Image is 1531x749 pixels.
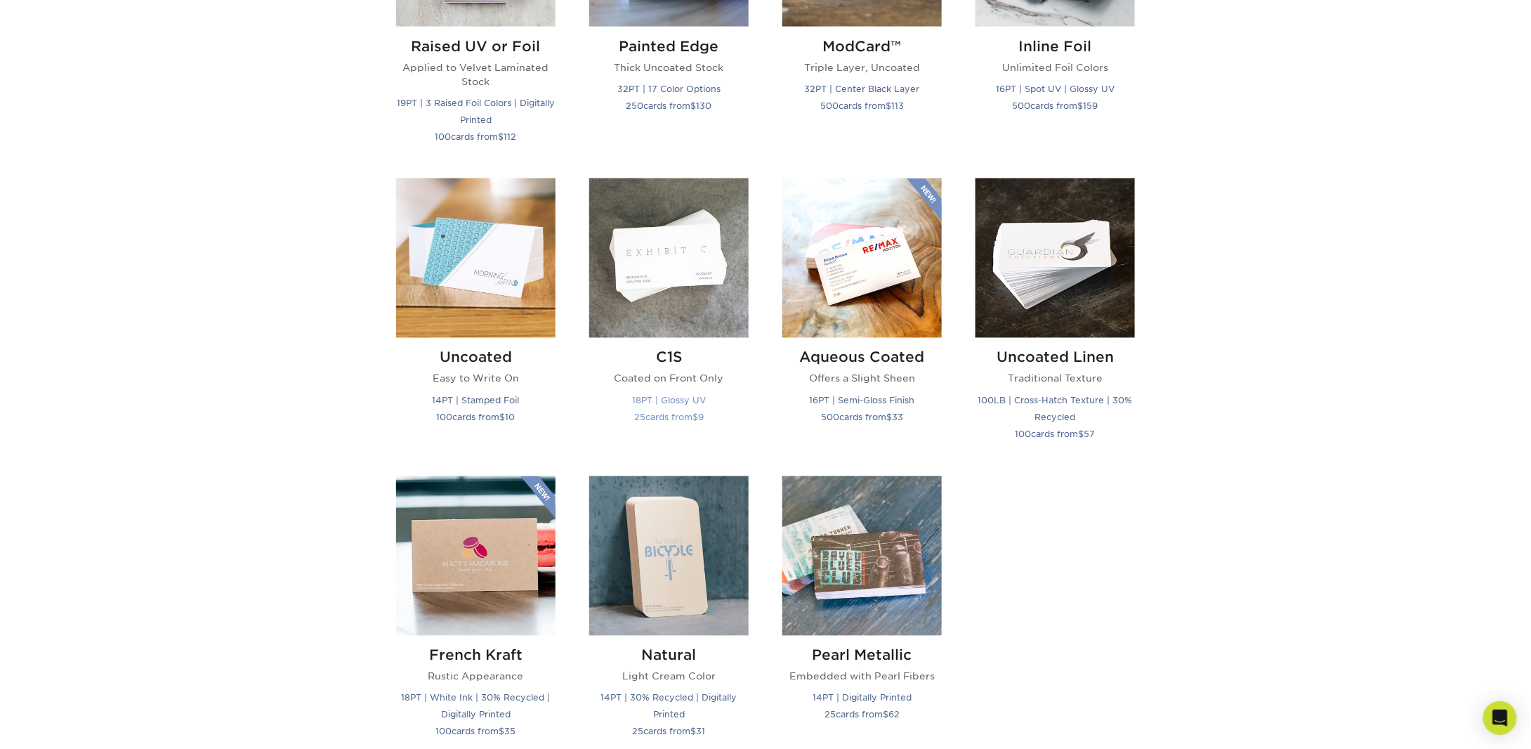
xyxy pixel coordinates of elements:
span: $ [1079,429,1084,440]
img: Aqueous Coated Business Cards [782,178,942,338]
a: C1S Business Cards C1S Coated on Front Only 18PT | Glossy UV 25cards from$9 [589,178,749,459]
span: 9 [698,412,704,423]
span: $ [691,727,697,737]
small: cards from [1016,429,1096,440]
small: 14PT | 30% Recycled | Digitally Printed [601,693,737,720]
p: Triple Layer, Uncoated [782,60,942,74]
p: Rustic Appearance [396,670,556,684]
small: 18PT | White Ink | 30% Recycled | Digitally Printed [402,693,551,720]
span: $ [499,727,505,737]
h2: Pearl Metallic [782,647,942,664]
span: 100 [1016,429,1032,440]
span: $ [499,131,504,142]
span: 57 [1084,429,1096,440]
small: 14PT | Digitally Printed [813,693,912,703]
p: Light Cream Color [589,670,749,684]
small: 32PT | 17 Color Options [617,84,721,94]
a: Uncoated Business Cards Uncoated Easy to Write On 14PT | Stamped Foil 100cards from$10 [396,178,556,459]
p: Applied to Velvet Laminated Stock [396,60,556,89]
h2: Uncoated Linen [975,349,1135,366]
span: 33 [892,412,903,423]
div: Open Intercom Messenger [1483,701,1517,735]
span: 35 [505,727,516,737]
span: 25 [824,710,836,720]
small: cards from [821,412,903,423]
p: Coated on Front Only [589,372,749,386]
small: cards from [1013,100,1098,111]
img: Natural Business Cards [589,476,749,636]
span: 130 [697,100,712,111]
h2: Painted Edge [589,38,749,55]
span: 62 [888,710,900,720]
h2: Raised UV or Foil [396,38,556,55]
small: cards from [820,100,904,111]
img: New Product [907,178,942,221]
img: French Kraft Business Cards [396,476,556,636]
span: 113 [891,100,904,111]
small: cards from [824,710,900,720]
p: Unlimited Foil Colors [975,60,1135,74]
small: 16PT | Semi-Gloss Finish [810,396,915,406]
small: cards from [437,412,515,423]
h2: ModCard™ [782,38,942,55]
span: 100 [436,727,452,737]
h2: C1S [589,349,749,366]
img: Uncoated Linen Business Cards [975,178,1135,338]
small: 100LB | Cross-Hatch Texture | 30% Recycled [978,396,1133,423]
small: cards from [626,100,712,111]
span: 100 [435,131,452,142]
h2: Natural [589,647,749,664]
p: Offers a Slight Sheen [782,372,942,386]
img: Uncoated Business Cards [396,178,556,338]
a: Uncoated Linen Business Cards Uncoated Linen Traditional Texture 100LB | Cross-Hatch Texture | 30... [975,178,1135,459]
span: 500 [820,100,839,111]
h2: Inline Foil [975,38,1135,55]
span: $ [886,100,891,111]
span: $ [1078,100,1084,111]
h2: Uncoated [396,349,556,366]
span: 25 [634,412,645,423]
small: cards from [436,727,516,737]
span: 10 [506,412,515,423]
span: 500 [821,412,839,423]
img: New Product [520,476,556,519]
small: 19PT | 3 Raised Foil Colors | Digitally Printed [397,98,555,125]
span: $ [692,412,698,423]
small: cards from [633,727,706,737]
p: Traditional Texture [975,372,1135,386]
small: cards from [435,131,517,142]
h2: French Kraft [396,647,556,664]
img: Pearl Metallic Business Cards [782,476,942,636]
span: $ [883,710,888,720]
img: C1S Business Cards [589,178,749,338]
a: Aqueous Coated Business Cards Aqueous Coated Offers a Slight Sheen 16PT | Semi-Gloss Finish 500ca... [782,178,942,459]
span: 31 [697,727,706,737]
span: 250 [626,100,644,111]
p: Embedded with Pearl Fibers [782,670,942,684]
small: cards from [634,412,704,423]
span: 112 [504,131,517,142]
small: 18PT | Glossy UV [632,396,706,406]
p: Easy to Write On [396,372,556,386]
span: $ [500,412,506,423]
small: 16PT | Spot UV | Glossy UV [996,84,1115,94]
span: $ [886,412,892,423]
span: 25 [633,727,644,737]
span: 100 [437,412,453,423]
p: Thick Uncoated Stock [589,60,749,74]
h2: Aqueous Coated [782,349,942,366]
small: 14PT | Stamped Foil [433,396,520,406]
span: $ [691,100,697,111]
small: 32PT | Center Black Layer [805,84,920,94]
span: 159 [1084,100,1098,111]
span: 500 [1013,100,1031,111]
